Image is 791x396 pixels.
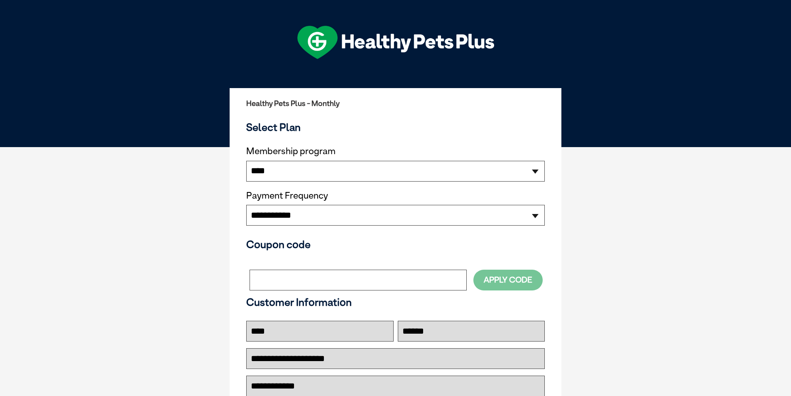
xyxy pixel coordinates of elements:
label: Membership program [246,146,545,157]
h3: Customer Information [246,296,545,308]
img: hpp-logo-landscape-green-white.png [297,26,494,59]
h2: Healthy Pets Plus - Monthly [246,99,545,108]
label: Payment Frequency [246,190,328,201]
button: Apply Code [473,270,543,290]
h3: Select Plan [246,121,545,133]
h3: Coupon code [246,238,545,251]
